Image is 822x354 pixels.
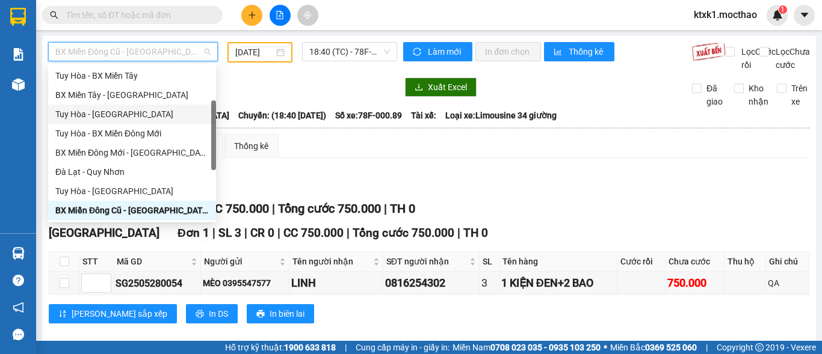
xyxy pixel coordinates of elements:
[737,45,777,72] span: Lọc Cước rồi
[771,45,812,72] span: Lọc Chưa cước
[225,341,336,354] span: Hỗ trợ kỹ thuật:
[207,201,269,216] span: CC 750.000
[475,42,541,61] button: In đơn chọn
[569,45,605,58] span: Thống kê
[384,201,387,216] span: |
[55,165,209,179] div: Đà Lạt - Quy Nhơn
[383,272,480,295] td: 0816254302
[50,11,58,19] span: search
[284,343,336,352] strong: 1900 633 818
[218,226,241,240] span: SL 3
[248,11,256,19] span: plus
[49,226,159,240] span: [GEOGRAPHIC_DATA]
[691,42,726,61] img: 9k=
[772,10,783,20] img: icon-new-feature
[766,252,809,272] th: Ghi chú
[79,252,114,272] th: STT
[241,5,262,26] button: plus
[445,109,557,122] span: Loại xe: Limousine 34 giường
[55,146,209,159] div: BX Miền Đông Mới - [GEOGRAPHIC_DATA]
[55,88,209,102] div: BX Miền Tây - [GEOGRAPHIC_DATA]
[604,345,607,350] span: ⚪️
[786,82,812,108] span: Trên xe
[114,272,201,295] td: SG2505280054
[49,304,177,323] button: sort-ascending[PERSON_NAME] sắp xếp
[247,304,314,323] button: printerIn biên lai
[55,204,209,217] div: BX Miền Đông Cũ - [GEOGRAPHIC_DATA]
[270,5,291,26] button: file-add
[702,82,728,108] span: Đã giao
[48,105,216,124] div: Tuy Hòa - Đà Nẵng
[617,252,666,272] th: Cước rồi
[292,255,371,268] span: Tên người nhận
[415,83,423,93] span: download
[744,82,773,108] span: Kho nhận
[270,307,304,320] span: In biên lai
[278,201,381,216] span: Tổng cước 750.000
[780,5,785,14] span: 1
[353,226,454,240] span: Tổng cước 750.000
[645,343,697,352] strong: 0369 525 060
[212,226,215,240] span: |
[10,8,26,26] img: logo-vxr
[55,185,209,198] div: Tuy Hòa - [GEOGRAPHIC_DATA]
[55,127,209,140] div: Tuy Hòa - BX Miền Đông Mới
[55,69,209,82] div: Tuy Hòa - BX Miền Tây
[234,139,268,153] div: Thống kê
[667,275,722,291] div: 750.000
[725,252,766,272] th: Thu hộ
[48,66,216,85] div: Tuy Hòa - BX Miền Tây
[457,226,460,240] span: |
[779,5,787,14] sup: 1
[794,5,815,26] button: caret-down
[13,275,24,286] span: question-circle
[289,272,383,295] td: LINH
[276,11,284,19] span: file-add
[66,8,208,22] input: Tìm tên, số ĐT hoặc mã đơn
[799,10,810,20] span: caret-down
[48,182,216,201] div: Tuy Hòa - Đà Lạt
[463,226,488,240] span: TH 0
[235,46,274,59] input: 28/05/2025
[55,108,209,121] div: Tuy Hòa - [GEOGRAPHIC_DATA]
[768,276,807,290] div: QA
[501,275,615,291] div: 1 KIỆN ĐEN+2 BAO
[499,252,617,272] th: Tên hàng
[186,304,238,323] button: printerIn DS
[335,109,402,122] span: Số xe: 78F-000.89
[48,85,216,105] div: BX Miền Tây - Tuy Hòa
[13,329,24,340] span: message
[48,143,216,162] div: BX Miền Đông Mới - Tuy Hòa
[283,226,344,240] span: CC 750.000
[55,43,211,61] span: BX Miền Đông Cũ - Tuy Hoà
[481,275,497,291] div: 3
[12,48,25,61] img: solution-icon
[453,341,601,354] span: Miền Nam
[386,255,467,268] span: SĐT người nhận
[48,201,216,220] div: BX Miền Đông Cũ - Tuy Hoà
[755,343,764,352] span: copyright
[405,78,477,97] button: downloadXuất Excel
[72,307,167,320] span: [PERSON_NAME] sắp xếp
[272,201,275,216] span: |
[209,307,228,320] span: In DS
[390,201,415,216] span: TH 0
[554,47,564,57] span: bar-chart
[256,310,265,319] span: printer
[480,252,499,272] th: SL
[244,226,247,240] span: |
[385,275,477,291] div: 0816254302
[196,310,204,319] span: printer
[238,109,326,122] span: Chuyến: (18:40 [DATE])
[411,109,436,122] span: Tài xế:
[13,302,24,313] span: notification
[116,276,199,291] div: SG2505280054
[117,255,188,268] span: Mã GD
[428,81,467,94] span: Xuất Excel
[345,341,347,354] span: |
[48,162,216,182] div: Đà Lạt - Quy Nhơn
[309,43,390,61] span: 18:40 (TC) - 78F-000.89
[250,226,274,240] span: CR 0
[48,124,216,143] div: Tuy Hòa - BX Miền Đông Mới
[291,275,381,291] div: LINH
